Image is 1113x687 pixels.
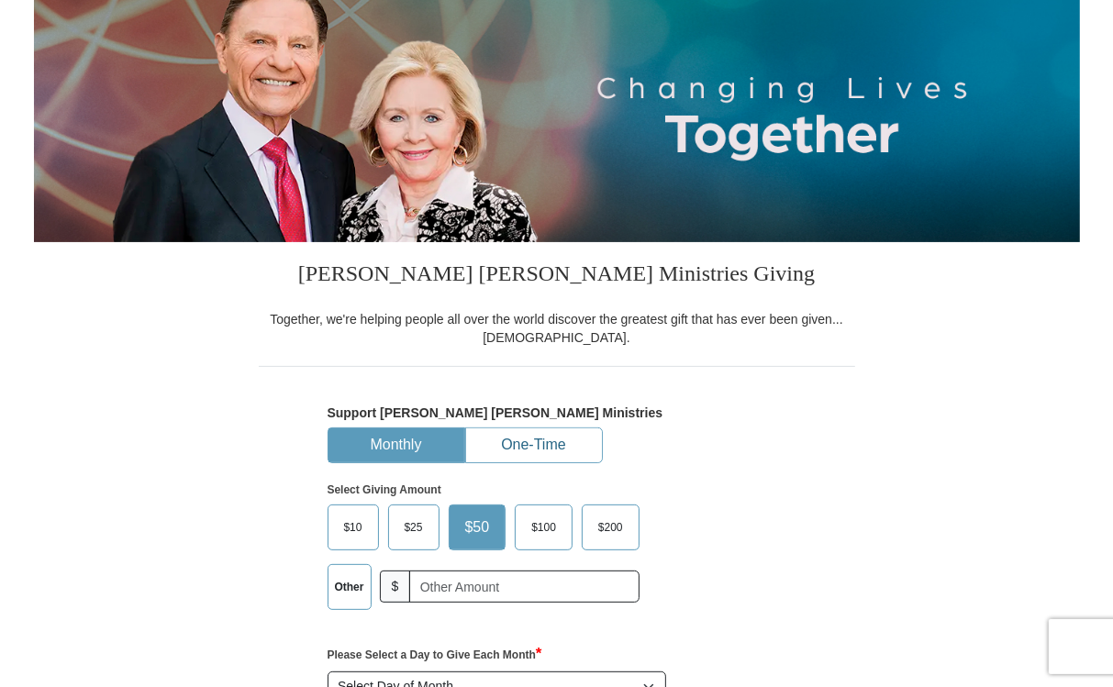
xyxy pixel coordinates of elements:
span: $200 [589,514,632,541]
span: $ [380,571,411,603]
button: Monthly [328,428,464,462]
input: Other Amount [409,571,639,603]
label: Other [328,565,371,609]
span: $25 [395,514,432,541]
div: Together, we're helping people all over the world discover the greatest gift that has ever been g... [259,310,855,347]
strong: Please Select a Day to Give Each Month [328,648,542,661]
span: $50 [456,514,499,541]
h5: Support [PERSON_NAME] [PERSON_NAME] Ministries [328,405,786,421]
h3: [PERSON_NAME] [PERSON_NAME] Ministries Giving [259,242,855,310]
button: One-Time [466,428,602,462]
span: $100 [522,514,565,541]
span: $10 [335,514,372,541]
strong: Select Giving Amount [328,483,441,496]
